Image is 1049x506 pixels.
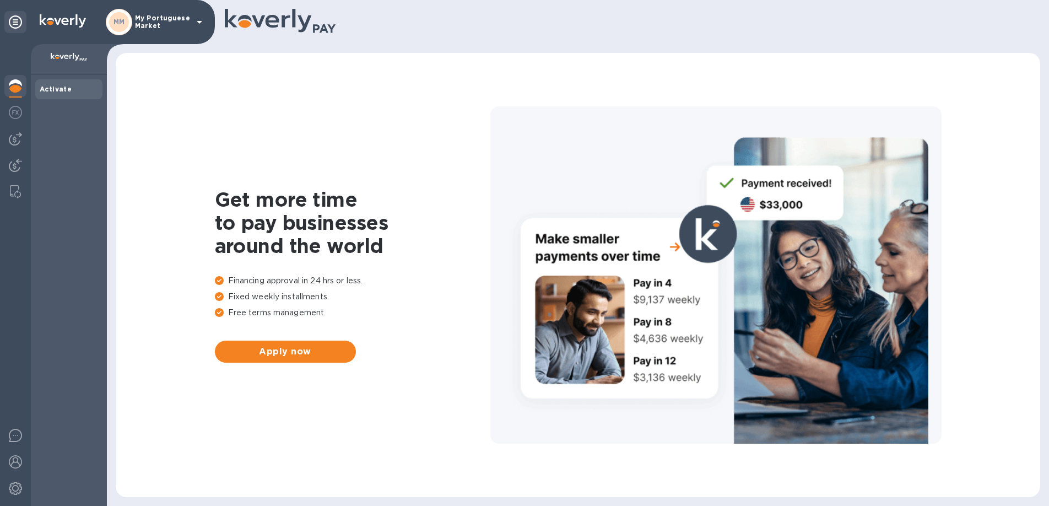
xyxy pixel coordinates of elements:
p: Free terms management. [215,307,490,319]
p: My Portuguese Market [135,14,190,30]
b: MM [113,18,125,26]
img: Foreign exchange [9,106,22,119]
b: Activate [40,85,72,93]
button: Apply now [215,341,356,363]
p: Fixed weekly installments. [215,291,490,303]
img: Logo [40,14,86,28]
span: Apply now [224,345,347,358]
p: Financing approval in 24 hrs or less. [215,275,490,287]
h1: Get more time to pay businesses around the world [215,188,490,257]
div: Unpin categories [4,11,26,33]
